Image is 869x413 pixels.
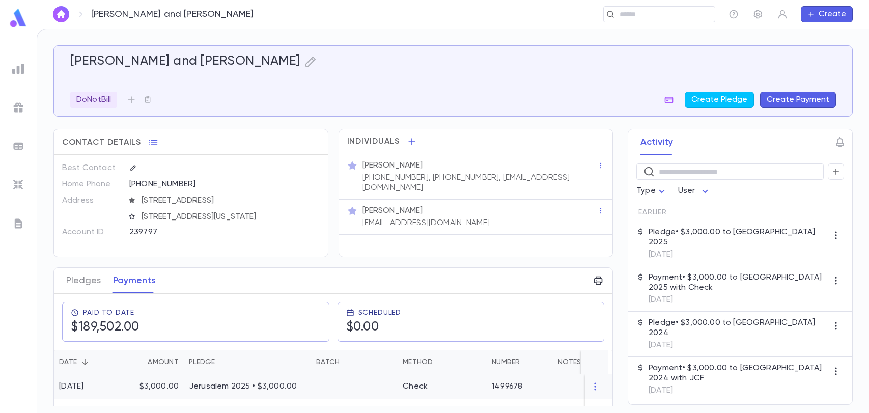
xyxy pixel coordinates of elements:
p: [DATE] [649,295,828,305]
div: 239797 [129,224,278,239]
button: Create Pledge [685,92,754,108]
p: Best Contact [62,160,121,176]
div: Method [398,350,487,374]
span: User [678,187,695,195]
span: Contact Details [62,137,141,148]
h5: $189,502.00 [71,320,139,335]
div: Batch [316,350,340,374]
div: 1499678 [492,381,522,392]
div: Amount [148,350,179,374]
span: [STREET_ADDRESS][US_STATE] [137,212,320,222]
img: reports_grey.c525e4749d1bce6a11f5fe2a8de1b229.svg [12,63,24,75]
span: [STREET_ADDRESS] [137,196,320,206]
p: Payment • $3,000.00 to [GEOGRAPHIC_DATA] 2025 with Check [649,272,828,293]
p: DoNotBill [76,95,111,105]
div: Number [487,350,553,374]
p: Account ID [62,224,121,240]
p: [PERSON_NAME] and [PERSON_NAME] [91,9,254,20]
p: Pledge • $3,000.00 to [GEOGRAPHIC_DATA] 2024 [649,318,828,338]
img: logo [8,8,29,28]
h5: $0.00 [346,320,402,335]
img: letters_grey.7941b92b52307dd3b8a917253454ce1c.svg [12,217,24,230]
p: [DATE] [649,386,828,396]
div: Date [59,350,77,374]
div: Number [492,350,520,374]
p: [PERSON_NAME] [362,206,423,216]
span: Paid To Date [83,309,134,317]
div: Notes [558,350,581,374]
span: Earlier [638,208,667,216]
div: Type [636,181,668,201]
div: DoNotBill [70,92,117,108]
img: imports_grey.530a8a0e642e233f2baf0ef88e8c9fcb.svg [12,179,24,191]
span: Type [636,187,656,195]
p: $3,000.00 [139,381,179,392]
p: [PHONE_NUMBER], [PHONE_NUMBER], [EMAIL_ADDRESS][DOMAIN_NAME] [362,173,598,193]
p: Pledge • $3,000.00 to [GEOGRAPHIC_DATA] 2025 [649,227,828,247]
img: home_white.a664292cf8c1dea59945f0da9f25487c.svg [55,10,67,18]
div: Date [54,350,123,374]
button: Sort [77,354,93,370]
div: Notes [553,350,680,374]
button: Activity [640,129,673,155]
p: [PERSON_NAME] [362,160,423,171]
div: [PHONE_NUMBER] [129,176,320,191]
p: Payment • $3,000.00 to [GEOGRAPHIC_DATA] 2024 with JCF [649,363,828,383]
span: Scheduled [358,309,402,317]
span: Individuals [347,136,400,147]
div: Method [403,350,433,374]
div: Batch [311,350,398,374]
p: [DATE] [649,250,828,260]
div: Pledge [184,350,311,374]
p: Home Phone [62,176,121,192]
p: Jerusalem 2025 • $3,000.00 [189,381,306,392]
div: [DATE] [59,381,84,392]
h5: [PERSON_NAME] and [PERSON_NAME] [70,54,300,69]
div: User [678,181,712,201]
button: Payments [113,268,156,293]
p: [EMAIL_ADDRESS][DOMAIN_NAME] [362,218,490,228]
div: Pledge [189,350,215,374]
img: campaigns_grey.99e729a5f7ee94e3726e6486bddda8f1.svg [12,101,24,114]
img: batches_grey.339ca447c9d9533ef1741baa751efc33.svg [12,140,24,152]
p: [DATE] [649,340,828,350]
button: Create Payment [760,92,836,108]
button: Pledges [66,268,101,293]
button: Create [801,6,853,22]
div: Amount [123,350,184,374]
div: Check [403,381,428,392]
p: Address [62,192,121,209]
